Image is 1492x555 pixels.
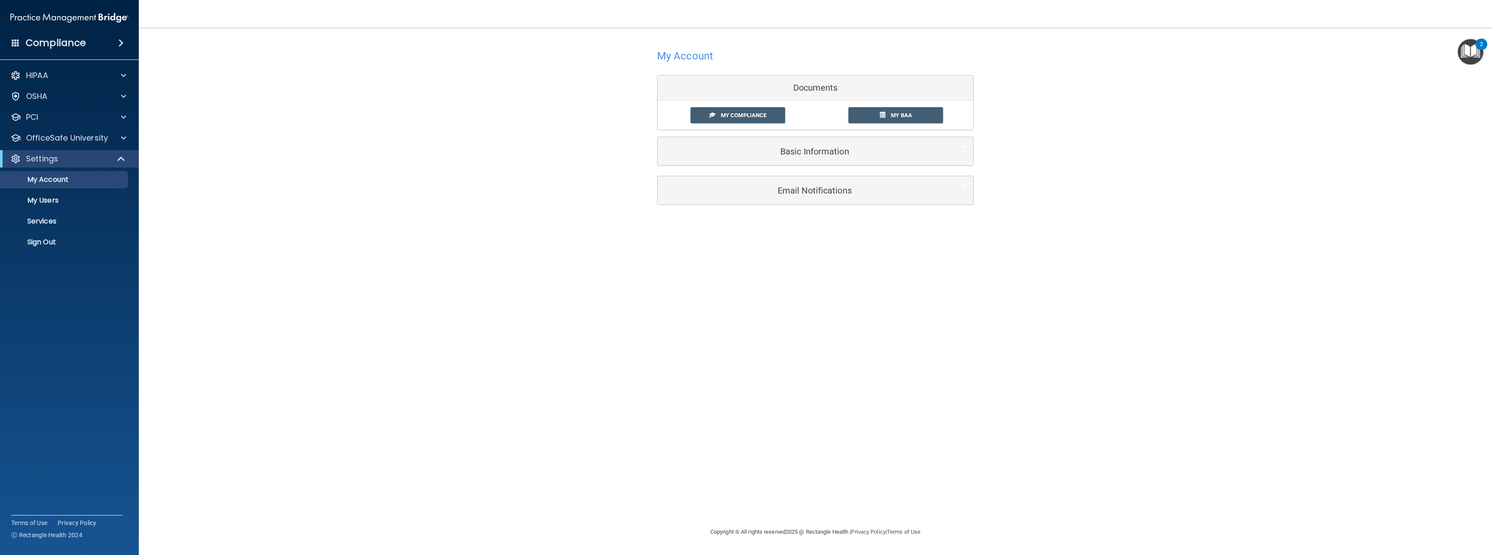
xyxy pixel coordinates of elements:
[721,112,766,118] span: My Compliance
[1458,39,1483,65] button: Open Resource Center, 2 new notifications
[26,112,38,122] p: PCI
[664,181,967,200] a: Email Notifications
[1480,44,1483,56] div: 2
[10,91,126,102] a: OSHA
[58,519,97,527] a: Privacy Policy
[26,91,48,102] p: OSHA
[26,154,58,164] p: Settings
[891,112,912,118] span: My BAA
[11,519,47,527] a: Terms of Use
[851,529,885,535] a: Privacy Policy
[26,70,48,81] p: HIPAA
[11,531,82,539] span: Ⓒ Rectangle Health 2024
[26,133,108,143] p: OfficeSafe University
[657,50,713,62] h4: My Account
[6,238,124,246] p: Sign Out
[6,175,124,184] p: My Account
[664,147,940,156] h5: Basic Information
[6,196,124,205] p: My Users
[664,186,940,195] h5: Email Notifications
[26,37,86,49] h4: Compliance
[10,9,128,26] img: PMB logo
[658,76,973,101] div: Documents
[887,529,920,535] a: Terms of Use
[664,141,967,161] a: Basic Information
[10,70,126,81] a: HIPAA
[10,154,126,164] a: Settings
[6,217,124,226] p: Services
[10,112,126,122] a: PCI
[10,133,126,143] a: OfficeSafe University
[657,518,974,546] div: Copyright © All rights reserved 2025 @ Rectangle Health | |
[1342,493,1482,528] iframe: Drift Widget Chat Controller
